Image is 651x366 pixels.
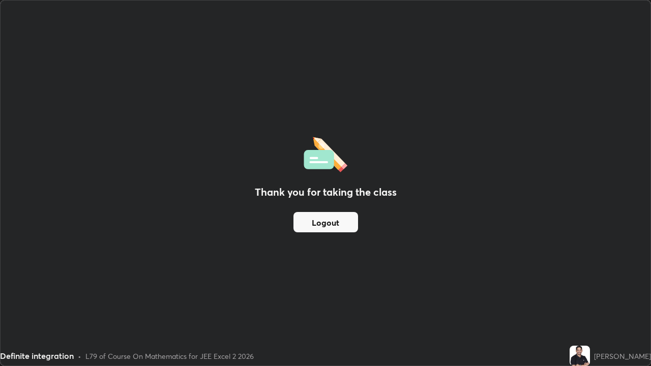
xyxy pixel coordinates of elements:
div: • [78,351,81,361]
button: Logout [293,212,358,232]
img: 8c6bbdf08e624b6db9f7afe2b3930918.jpg [570,346,590,366]
h2: Thank you for taking the class [255,185,397,200]
img: offlineFeedback.1438e8b3.svg [304,134,347,172]
div: [PERSON_NAME] [594,351,651,361]
div: L79 of Course On Mathematics for JEE Excel 2 2026 [85,351,254,361]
